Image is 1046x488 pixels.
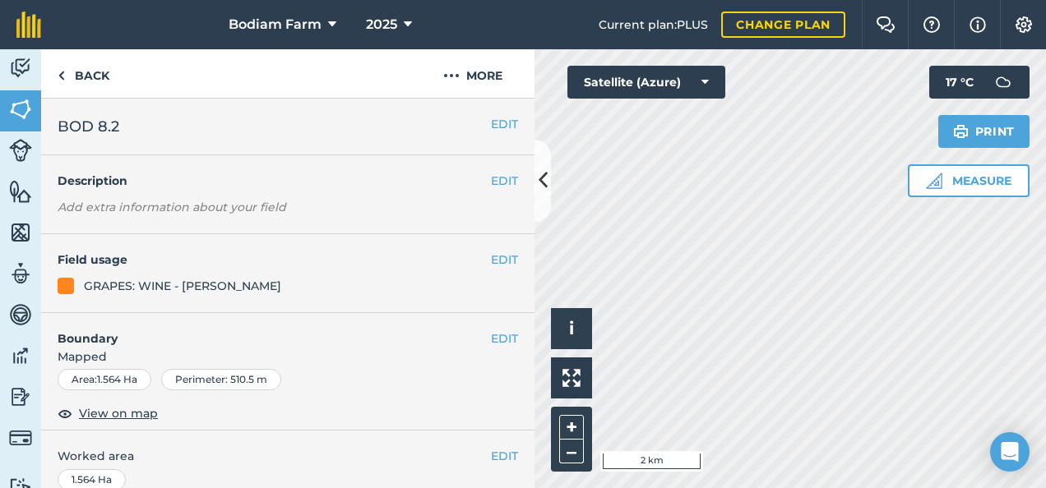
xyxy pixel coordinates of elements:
[926,173,942,189] img: Ruler icon
[491,329,518,348] button: EDIT
[922,16,942,33] img: A question mark icon
[41,49,126,98] a: Back
[84,277,281,295] div: GRAPES: WINE - [PERSON_NAME]
[9,302,32,327] img: svg+xml;base64,PD94bWwgdmVyc2lvbj0iMS4wIiBlbmNvZGluZz0idXRmLTgiPz4KPCEtLSBHZW5lcmF0b3I6IEFkb2JlIE...
[58,172,518,190] h4: Description
[9,179,32,204] img: svg+xml;base64,PHN2ZyB4bWxucz0iaHR0cDovL3d3dy53My5vcmcvMjAwMC9zdmciIHdpZHRoPSI1NiIgaGVpZ2h0PSI2MC...
[938,115,1030,148] button: Print
[9,343,32,368] img: svg+xml;base64,PD94bWwgdmVyc2lvbj0iMS4wIiBlbmNvZGluZz0idXRmLTgiPz4KPCEtLSBHZW5lcmF0b3I6IEFkb2JlIE...
[990,432,1030,472] div: Open Intercom Messenger
[9,56,32,81] img: svg+xml;base64,PD94bWwgdmVyc2lvbj0iMS4wIiBlbmNvZGluZz0idXRmLTgiPz4KPCEtLSBHZW5lcmF0b3I6IEFkb2JlIE...
[559,440,584,463] button: –
[876,16,896,33] img: Two speech bubbles overlapping with the left bubble in the forefront
[9,97,32,122] img: svg+xml;base64,PHN2ZyB4bWxucz0iaHR0cDovL3d3dy53My5vcmcvMjAwMC9zdmciIHdpZHRoPSI1NiIgaGVpZ2h0PSI2MC...
[567,66,725,99] button: Satellite (Azure)
[443,66,460,85] img: svg+xml;base64,PHN2ZyB4bWxucz0iaHR0cDovL3d3dy53My5vcmcvMjAwMC9zdmciIHdpZHRoPSIyMCIgaGVpZ2h0PSIyNC...
[929,66,1030,99] button: 17 °C
[970,15,986,35] img: svg+xml;base64,PHN2ZyB4bWxucz0iaHR0cDovL3d3dy53My5vcmcvMjAwMC9zdmciIHdpZHRoPSIxNyIgaGVpZ2h0PSIxNy...
[411,49,535,98] button: More
[9,139,32,162] img: svg+xml;base64,PD94bWwgdmVyc2lvbj0iMS4wIiBlbmNvZGluZz0idXRmLTgiPz4KPCEtLSBHZW5lcmF0b3I6IEFkb2JlIE...
[721,12,845,38] a: Change plan
[9,426,32,449] img: svg+xml;base64,PD94bWwgdmVyc2lvbj0iMS4wIiBlbmNvZGluZz0idXRmLTgiPz4KPCEtLSBHZW5lcmF0b3I6IEFkb2JlIE...
[953,122,969,141] img: svg+xml;base64,PHN2ZyB4bWxucz0iaHR0cDovL3d3dy53My5vcmcvMjAwMC9zdmciIHdpZHRoPSIxOSIgaGVpZ2h0PSIyNC...
[58,251,491,269] h4: Field usage
[161,369,281,390] div: Perimeter : 510.5 m
[491,172,518,190] button: EDIT
[9,261,32,286] img: svg+xml;base64,PD94bWwgdmVyc2lvbj0iMS4wIiBlbmNvZGluZz0idXRmLTgiPz4KPCEtLSBHZW5lcmF0b3I6IEFkb2JlIE...
[9,220,32,245] img: svg+xml;base64,PHN2ZyB4bWxucz0iaHR0cDovL3d3dy53My5vcmcvMjAwMC9zdmciIHdpZHRoPSI1NiIgaGVpZ2h0PSI2MC...
[41,348,535,366] span: Mapped
[58,369,151,390] div: Area : 1.564 Ha
[79,404,158,422] span: View on map
[229,15,322,35] span: Bodiam Farm
[58,403,158,423] button: View on map
[58,447,518,465] span: Worked area
[551,308,592,349] button: i
[58,115,119,138] span: BOD 8.2
[569,318,574,338] span: i
[491,115,518,133] button: EDIT
[366,15,397,35] span: 2025
[1014,16,1034,33] img: A cog icon
[491,447,518,465] button: EDIT
[946,66,974,99] span: 17 ° C
[9,384,32,409] img: svg+xml;base64,PD94bWwgdmVyc2lvbj0iMS4wIiBlbmNvZGluZz0idXRmLTgiPz4KPCEtLSBHZW5lcmF0b3I6IEFkb2JlIE...
[16,12,41,38] img: fieldmargin Logo
[41,313,491,348] h4: Boundary
[58,403,72,423] img: svg+xml;base64,PHN2ZyB4bWxucz0iaHR0cDovL3d3dy53My5vcmcvMjAwMC9zdmciIHdpZHRoPSIxOCIgaGVpZ2h0PSIyNC...
[58,200,286,214] em: Add extra information about your field
[908,164,1030,197] button: Measure
[58,66,65,85] img: svg+xml;base64,PHN2ZyB4bWxucz0iaHR0cDovL3d3dy53My5vcmcvMjAwMC9zdmciIHdpZHRoPSI5IiBoZWlnaHQ9IjI0Ii...
[559,415,584,440] button: +
[599,16,708,34] span: Current plan : PLUS
[491,251,518,269] button: EDIT
[562,369,581,387] img: Four arrows, one pointing top left, one top right, one bottom right and the last bottom left
[987,66,1020,99] img: svg+xml;base64,PD94bWwgdmVyc2lvbj0iMS4wIiBlbmNvZGluZz0idXRmLTgiPz4KPCEtLSBHZW5lcmF0b3I6IEFkb2JlIE...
